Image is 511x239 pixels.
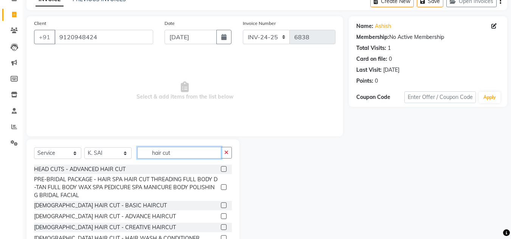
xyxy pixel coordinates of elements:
[34,20,46,27] label: Client
[34,224,176,231] div: [DEMOGRAPHIC_DATA] HAIR CUT - CREATIVE HAIRCUT
[356,44,386,52] div: Total Visits:
[404,91,476,103] input: Enter Offer / Coupon Code
[383,66,399,74] div: [DATE]
[34,176,218,199] div: PRE-BRIDAL PACKAGE - HAIR SPA HAIR CUT THREADING FULL BODY D-TAN FULL BODY WAX SPA PEDICURE SPA M...
[34,213,176,220] div: [DEMOGRAPHIC_DATA] HAIR CUT - ADVANCE HAIRCUT
[479,92,500,103] button: Apply
[356,93,404,101] div: Coupon Code
[389,55,392,63] div: 0
[388,44,391,52] div: 1
[356,22,373,30] div: Name:
[34,202,167,210] div: [DEMOGRAPHIC_DATA] HAIR CUT - BASIC HAIRCUT
[356,33,389,41] div: Membership:
[356,33,500,41] div: No Active Membership
[243,20,276,27] label: Invoice Number
[356,55,387,63] div: Card on file:
[34,165,126,173] div: HEAD CUTS - ADVANCED HAIR CUT
[34,53,335,129] span: Select & add items from the list below
[34,30,55,44] button: +91
[375,77,378,85] div: 0
[165,20,175,27] label: Date
[375,22,391,30] a: Ashish
[356,66,382,74] div: Last Visit:
[54,30,153,44] input: Search by Name/Mobile/Email/Code
[137,147,221,159] input: Search or Scan
[356,77,373,85] div: Points:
